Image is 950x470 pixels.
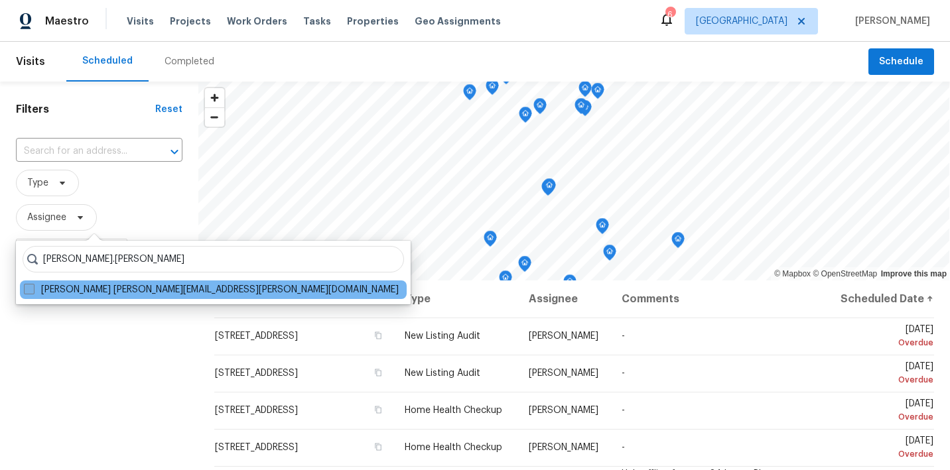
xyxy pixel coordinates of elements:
[372,367,383,379] button: Copy Address
[665,8,675,21] div: 6
[170,15,211,28] span: Projects
[198,82,949,280] canvas: Map
[838,447,933,461] div: Overdue
[303,17,331,26] span: Tasks
[45,15,89,28] span: Maestro
[813,269,877,278] a: OpenStreetMap
[519,107,532,127] div: Map marker
[868,48,934,76] button: Schedule
[622,443,625,452] span: -
[127,15,154,28] span: Visits
[27,176,48,190] span: Type
[16,103,155,116] h1: Filters
[518,256,531,276] div: Map marker
[533,98,547,119] div: Map marker
[879,54,923,70] span: Schedule
[881,269,947,278] a: Improve this map
[671,232,685,253] div: Map marker
[575,98,588,119] div: Map marker
[205,108,224,127] span: Zoom out
[541,180,555,200] div: Map marker
[591,83,604,103] div: Map marker
[405,331,480,341] span: New Listing Audit
[838,336,933,349] div: Overdue
[463,84,476,105] div: Map marker
[205,88,224,107] button: Zoom in
[774,269,811,278] a: Mapbox
[415,15,501,28] span: Geo Assignments
[155,103,182,116] div: Reset
[578,81,592,101] div: Map marker
[405,406,502,415] span: Home Health Checkup
[347,15,399,28] span: Properties
[838,410,933,424] div: Overdue
[215,406,298,415] span: [STREET_ADDRESS]
[838,399,933,424] span: [DATE]
[838,362,933,386] span: [DATE]
[622,406,625,415] span: -
[394,280,518,318] th: Type
[215,369,298,378] span: [STREET_ADDRESS]
[486,79,499,99] div: Map marker
[405,443,502,452] span: Home Health Checkup
[372,329,383,341] button: Copy Address
[372,441,383,453] button: Copy Address
[529,406,598,415] span: [PERSON_NAME]
[603,245,616,265] div: Map marker
[611,280,827,318] th: Comments
[24,283,399,296] label: [PERSON_NAME] [PERSON_NAME][EMAIL_ADDRESS][PERSON_NAME][DOMAIN_NAME]
[529,331,598,341] span: [PERSON_NAME]
[622,369,625,378] span: -
[215,443,298,452] span: [STREET_ADDRESS]
[215,331,298,341] span: [STREET_ADDRESS]
[578,100,592,121] div: Map marker
[827,280,934,318] th: Scheduled Date ↑
[499,270,512,291] div: Map marker
[205,107,224,127] button: Zoom out
[696,15,787,28] span: [GEOGRAPHIC_DATA]
[165,143,184,161] button: Open
[16,141,145,162] input: Search for an address...
[838,325,933,349] span: [DATE]
[484,231,497,251] div: Map marker
[227,15,287,28] span: Work Orders
[622,331,625,341] span: -
[563,274,577,295] div: Map marker
[518,280,611,318] th: Assignee
[165,55,214,68] div: Completed
[405,369,480,378] span: New Listing Audit
[82,54,133,68] div: Scheduled
[529,369,598,378] span: [PERSON_NAME]
[596,218,609,239] div: Map marker
[838,436,933,461] span: [DATE]
[16,47,45,76] span: Visits
[850,15,930,28] span: [PERSON_NAME]
[543,178,556,199] div: Map marker
[372,404,383,416] button: Copy Address
[27,211,66,224] span: Assignee
[529,443,598,452] span: [PERSON_NAME]
[838,373,933,386] div: Overdue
